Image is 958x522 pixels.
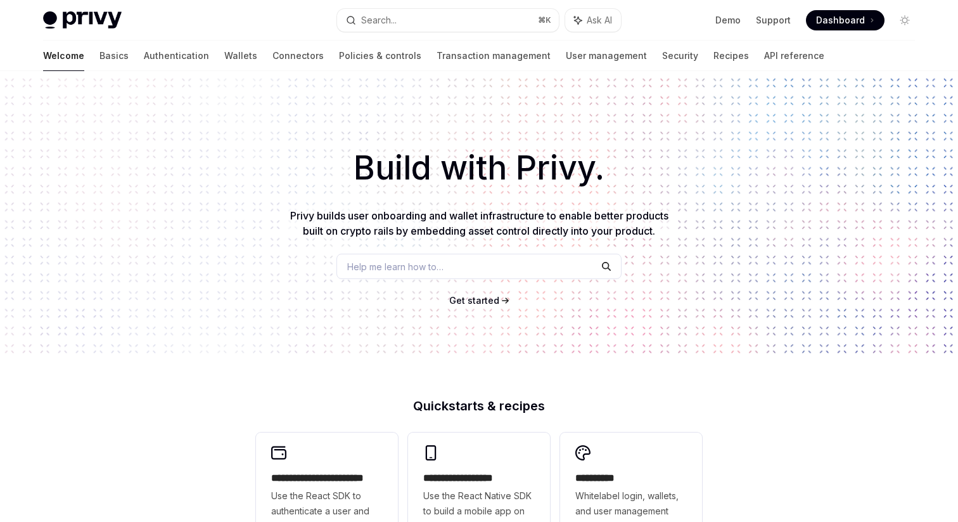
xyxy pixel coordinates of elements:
[713,41,749,71] a: Recipes
[272,41,324,71] a: Connectors
[816,14,865,27] span: Dashboard
[538,15,551,25] span: ⌘ K
[806,10,885,30] a: Dashboard
[449,294,499,307] a: Get started
[565,9,621,32] button: Ask AI
[256,400,702,412] h2: Quickstarts & recipes
[437,41,551,71] a: Transaction management
[347,260,444,273] span: Help me learn how to…
[20,143,938,193] h1: Build with Privy.
[449,295,499,306] span: Get started
[764,41,824,71] a: API reference
[566,41,647,71] a: User management
[895,10,915,30] button: Toggle dark mode
[337,9,559,32] button: Search...⌘K
[290,209,668,237] span: Privy builds user onboarding and wallet infrastructure to enable better products built on crypto ...
[99,41,129,71] a: Basics
[361,13,397,28] div: Search...
[43,11,122,29] img: light logo
[756,14,791,27] a: Support
[43,41,84,71] a: Welcome
[224,41,257,71] a: Wallets
[662,41,698,71] a: Security
[339,41,421,71] a: Policies & controls
[144,41,209,71] a: Authentication
[587,14,612,27] span: Ask AI
[715,14,741,27] a: Demo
